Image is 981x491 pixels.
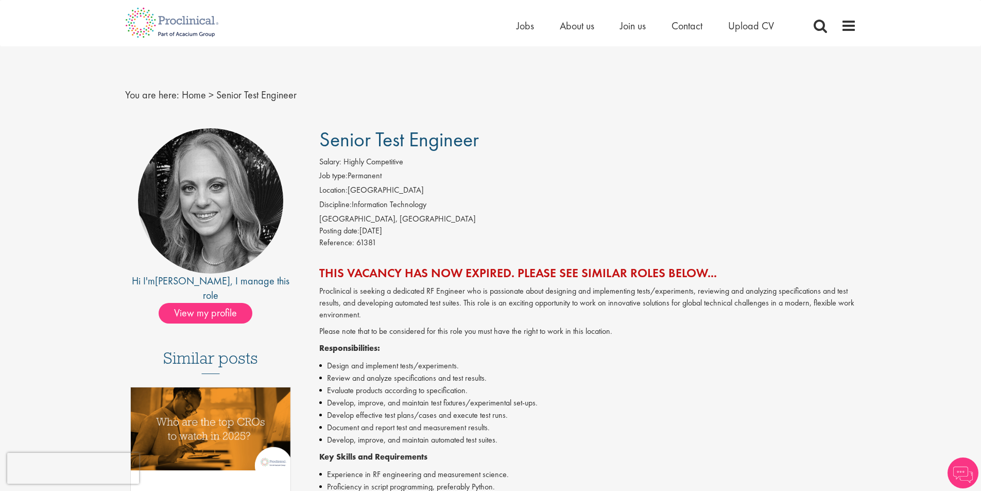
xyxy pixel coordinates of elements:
p: Proclinical is seeking a dedicated RF Engineer who is passionate about designing and implementing... [319,285,856,321]
label: Reference: [319,237,354,249]
li: Design and implement tests/experiments. [319,360,856,372]
a: About us [560,19,594,32]
span: Senior Test Engineer [319,126,479,153]
p: Please note that to be considered for this role you must have the right to work in this location. [319,326,856,337]
label: Discipline: [319,199,352,211]
div: Hi I'm , I manage this role [125,274,297,303]
li: Evaluate products according to specification. [319,384,856,397]
img: imeage of recruiter Kirsten Fuchsloch [138,128,283,274]
strong: Responsibilities: [319,343,380,353]
li: Information Technology [319,199,856,213]
li: Experience in RF engineering and measurement science. [319,468,856,481]
a: Join us [620,19,646,32]
img: Top 10 CROs 2025 | Proclinical [131,387,291,470]
a: breadcrumb link [182,88,206,101]
label: Salary: [319,156,341,168]
span: > [209,88,214,101]
li: Permanent [319,170,856,184]
span: Highly Competitive [343,156,403,167]
span: Posting date: [319,225,359,236]
img: Chatbot [948,458,978,488]
li: [GEOGRAPHIC_DATA] [319,184,856,199]
span: View my profile [159,303,252,324]
span: You are here: [125,88,179,101]
li: Document and report test and measurement results. [319,421,856,434]
a: Upload CV [728,19,774,32]
li: Develop, improve, and maintain test fixtures/experimental set-ups. [319,397,856,409]
iframe: reCAPTCHA [7,453,139,484]
a: Contact [672,19,702,32]
div: [DATE] [319,225,856,237]
li: Develop effective test plans/cases and execute test runs. [319,409,856,421]
span: Senior Test Engineer [216,88,297,101]
h2: This vacancy has now expired. Please see similar roles below... [319,266,856,280]
a: View my profile [159,305,263,318]
a: [PERSON_NAME] [155,274,230,287]
label: Job type: [319,170,348,182]
strong: Key Skills and Requirements [319,451,427,462]
a: Link to a post [131,387,291,479]
h3: Similar posts [163,349,258,374]
label: Location: [319,184,348,196]
div: [GEOGRAPHIC_DATA], [GEOGRAPHIC_DATA] [319,213,856,225]
a: Jobs [517,19,534,32]
span: 61381 [356,237,376,248]
li: Develop, improve, and maintain automated test suites. [319,434,856,446]
li: Review and analyze specifications and test results. [319,372,856,384]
